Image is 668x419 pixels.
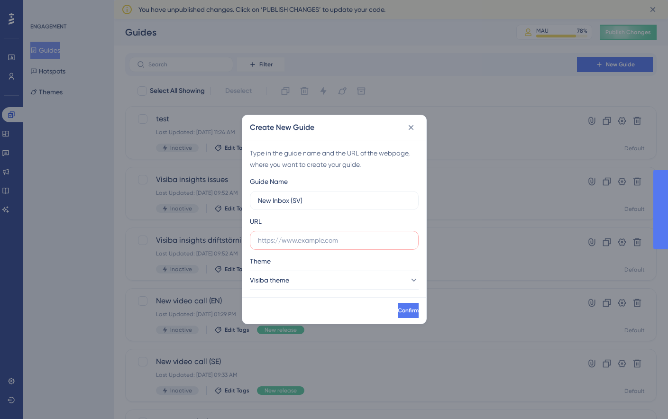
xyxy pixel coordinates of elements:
[250,274,289,286] span: Visiba theme
[250,122,314,133] h2: Create New Guide
[258,235,411,246] input: https://www.example.com
[398,307,419,314] span: Confirm
[250,216,262,227] div: URL
[258,195,411,206] input: How to Create
[250,176,288,187] div: Guide Name
[250,147,419,170] div: Type in the guide name and the URL of the webpage, where you want to create your guide.
[250,255,271,267] span: Theme
[628,382,657,410] iframe: UserGuiding AI Assistant Launcher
